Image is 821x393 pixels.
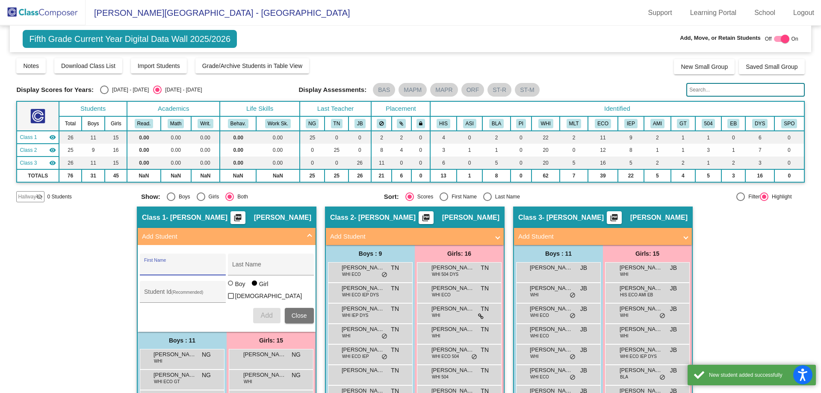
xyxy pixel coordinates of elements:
[384,193,399,201] span: Sort:
[530,263,573,272] span: [PERSON_NAME]
[331,119,343,128] button: TN
[371,169,391,182] td: 21
[530,284,573,293] span: [PERSON_NAME] [PERSON_NAME]
[481,263,489,272] span: TN
[560,169,588,182] td: 7
[82,144,105,157] td: 9
[618,131,644,144] td: 9
[457,131,483,144] td: 0
[511,169,532,182] td: 0
[695,116,722,131] th: 504 Plan
[36,193,43,200] mat-icon: visibility_off
[265,119,291,128] button: Work Sk.
[195,58,310,74] button: Grade/Archive Students in Table View
[233,213,243,225] mat-icon: picture_as_pdf
[168,119,184,128] button: Math
[411,131,431,144] td: 0
[430,144,457,157] td: 3
[588,157,618,169] td: 16
[481,284,489,293] span: TN
[342,271,361,278] span: WHI ECO
[671,131,695,144] td: 1
[532,116,560,131] th: White
[342,325,384,334] span: [PERSON_NAME]
[16,86,94,94] span: Display Scores for Years:
[618,144,644,157] td: 8
[127,169,160,182] td: NaN
[620,292,653,298] span: HIS ECO AMI EB
[142,232,301,242] mat-panel-title: Add Student
[515,83,539,97] mat-chip: ST-M
[166,213,227,222] span: - [PERSON_NAME]
[105,157,127,169] td: 15
[430,169,457,182] td: 13
[489,119,504,128] button: BLA
[607,211,622,224] button: Print Students Details
[677,119,689,128] button: GT
[430,131,457,144] td: 4
[674,59,735,74] button: New Small Group
[644,169,671,182] td: 5
[588,144,618,157] td: 12
[421,213,431,225] mat-icon: picture_as_pdf
[532,144,560,157] td: 20
[670,263,677,272] span: JB
[644,157,671,169] td: 2
[235,280,245,288] div: Boy
[774,144,804,157] td: 0
[518,213,542,222] span: Class 3
[17,157,59,169] td: Joscelyn Bachman - Bachman
[82,169,105,182] td: 31
[371,131,391,144] td: 2
[256,144,300,157] td: 0.00
[702,119,715,128] button: 504
[138,228,316,245] mat-expansion-panel-header: Add Student
[49,134,56,141] mat-icon: visibility
[538,119,553,128] button: WHI
[285,308,314,323] button: Close
[588,131,618,144] td: 11
[745,131,774,144] td: 6
[228,119,248,128] button: Behav.
[127,101,220,116] th: Academics
[415,245,504,262] div: Girls: 16
[745,169,774,182] td: 16
[299,86,367,94] span: Display Assessments:
[17,169,59,182] td: TOTALS
[399,83,427,97] mat-chip: MAPM
[47,193,71,201] span: 0 Students
[650,119,664,128] button: AMI
[482,116,510,131] th: Black
[326,228,504,245] mat-expansion-panel-header: Add Student
[105,169,127,182] td: 45
[138,245,316,332] div: Add Student
[746,63,797,70] span: Saved Small Group
[18,193,36,201] span: Hallway
[127,157,160,169] td: 0.00
[131,58,187,74] button: Import Students
[624,119,638,128] button: IEP
[680,34,761,42] span: Add, Move, or Retain Students
[442,213,499,222] span: [PERSON_NAME]
[695,169,722,182] td: 5
[560,144,588,157] td: 0
[641,6,679,20] a: Support
[671,144,695,157] td: 1
[745,116,774,131] th: Dyslexia Services
[432,271,458,278] span: WHI 504 DYS
[82,131,105,144] td: 11
[542,213,604,222] span: - [PERSON_NAME]
[570,292,576,299] span: do_not_disturb_alt
[618,157,644,169] td: 5
[232,264,309,271] input: Last Name
[17,144,59,157] td: Treena Neff - Neff
[695,131,722,144] td: 1
[570,313,576,319] span: do_not_disturb_alt
[391,304,399,313] span: TN
[457,157,483,169] td: 0
[437,119,450,128] button: HIS
[431,284,474,293] span: [PERSON_NAME]
[609,213,619,225] mat-icon: picture_as_pdf
[17,131,59,144] td: Nicole Gibson - Gibson
[391,263,399,272] span: TN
